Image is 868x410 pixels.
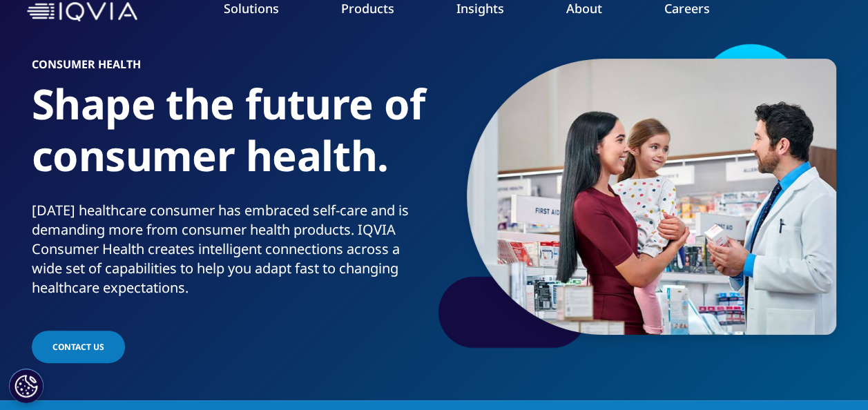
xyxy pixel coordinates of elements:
[27,2,137,22] img: IQVIA Healthcare Information Technology and Pharma Clinical Research Company
[52,341,104,353] span: Contact Us
[32,78,429,201] h1: Shape the future of consumer health.
[32,201,429,306] p: [DATE] healthcare consumer has embraced self-care and is demanding more from consumer health prod...
[32,331,125,363] a: Contact Us
[9,369,44,403] button: Configuración de cookies
[467,59,836,335] img: 797_consumer-health_custom_mother-and-child-with-pharmacist-smiling.jpg
[32,59,429,78] h6: Consumer Health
